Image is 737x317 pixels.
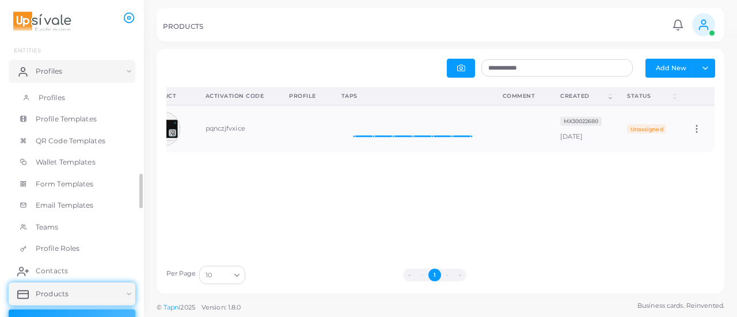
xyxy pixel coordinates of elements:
[637,301,724,311] span: Business cards. Reinvented.
[9,238,135,259] a: Profile Roles
[289,92,316,100] div: Profile
[9,173,135,195] a: Form Templates
[428,269,441,281] button: Go to page 1
[560,92,606,100] div: Created
[39,93,65,103] span: Profiles
[166,269,196,278] label: Per Page
[36,243,79,254] span: Profile Roles
[163,22,203,30] h5: PRODUCTS
[206,269,212,281] span: 10
[36,136,105,146] span: QR Code Templates
[9,194,135,216] a: Email Templates
[627,92,671,100] div: Status
[9,130,135,152] a: QR Code Templates
[560,117,602,125] a: MX30022680
[9,108,135,130] a: Profile Templates
[14,47,41,54] span: ENTITIES
[193,105,277,152] td: pqnczjfvxice
[180,303,195,312] span: 2025
[36,266,68,276] span: Contacts
[36,114,97,124] span: Profile Templates
[36,157,96,167] span: Wallet Templates
[213,269,230,281] input: Search for option
[9,60,135,83] a: Profiles
[10,11,74,32] img: logo
[9,216,135,238] a: Teams
[36,222,59,232] span: Teams
[9,87,135,109] a: Profiles
[9,282,135,305] a: Products
[36,200,94,211] span: Email Templates
[560,117,602,126] span: MX30022680
[248,269,621,281] ul: Pagination
[164,303,181,311] a: Tapni
[503,92,535,100] div: Comment
[9,259,135,282] a: Contacts
[157,303,241,312] span: ©
[645,59,696,77] button: Add New
[9,151,135,173] a: Wallet Templates
[36,66,62,77] span: Profiles
[206,92,264,100] div: Activation Code
[36,289,69,299] span: Products
[202,303,241,311] span: Version: 1.8.0
[627,124,666,133] span: Unassigned
[199,266,245,284] div: Search for option
[548,105,614,152] td: [DATE]
[36,179,94,189] span: Form Templates
[679,87,715,105] th: Action
[341,92,477,100] div: Taps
